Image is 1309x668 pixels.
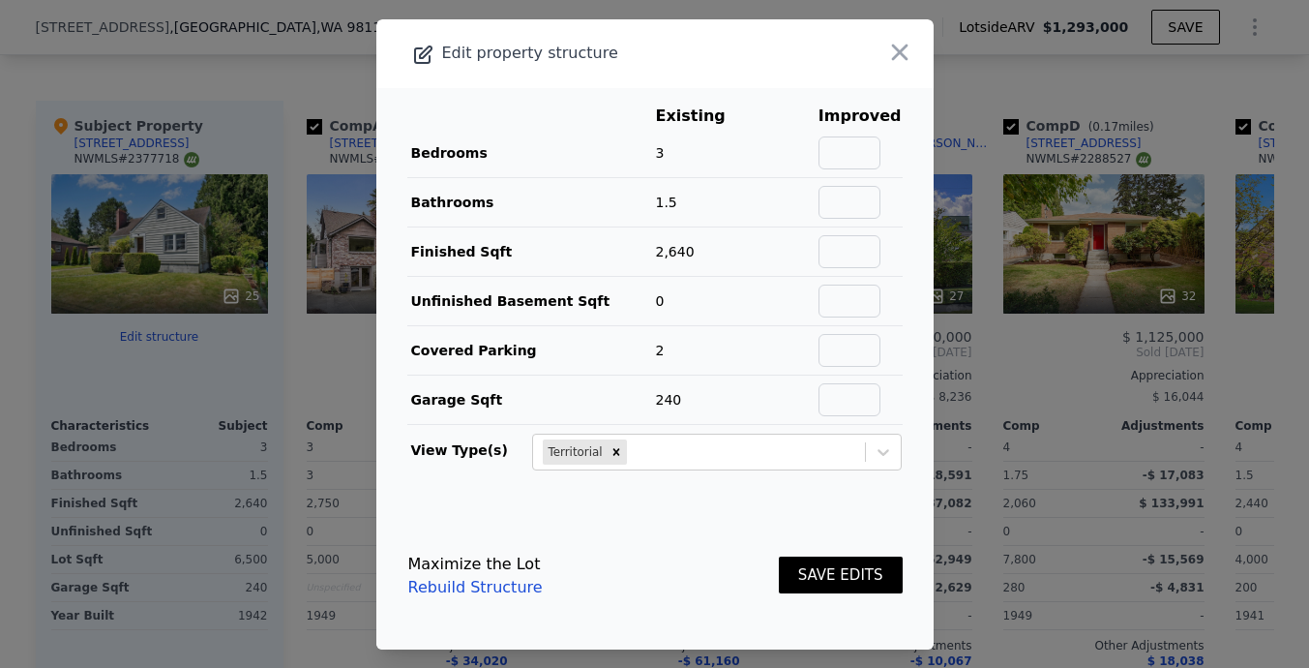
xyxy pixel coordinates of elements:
td: Bedrooms [407,129,655,178]
div: Remove Territorial [606,440,627,465]
span: 1.5 [656,195,677,210]
a: Rebuild Structure [408,576,543,599]
span: 3 [656,145,665,161]
th: Existing [655,104,756,129]
td: Garage Sqft [407,375,655,424]
td: View Type(s) [407,425,531,471]
div: Edit property structure [376,40,822,67]
td: Bathrooms [407,177,655,227]
td: Unfinished Basement Sqft [407,276,655,325]
td: Finished Sqft [407,227,655,276]
span: 2,640 [656,244,695,259]
span: 240 [656,392,682,408]
span: 0 [656,293,665,309]
button: SAVE EDITS [779,557,903,594]
td: Covered Parking [407,325,655,375]
div: Maximize the Lot [408,553,543,576]
span: 2 [656,343,665,358]
th: Improved [818,104,903,129]
div: Territorial [543,440,606,465]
